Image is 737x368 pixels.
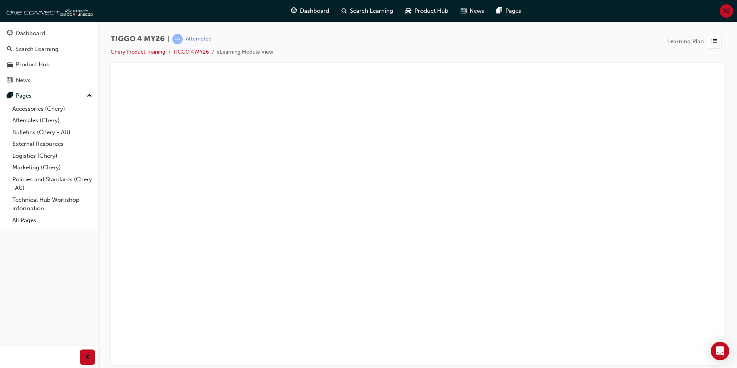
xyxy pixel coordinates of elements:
span: car-icon [7,61,13,68]
span: prev-icon [85,353,91,362]
button: Pages [3,89,95,103]
a: Accessories (Chery) [9,103,95,115]
span: search-icon [342,6,347,16]
div: Dashboard [16,29,45,38]
a: guage-iconDashboard [285,3,335,19]
a: TIGGO 4 MY26 [173,49,209,55]
span: search-icon [7,46,12,53]
a: Search Learning [3,42,95,56]
div: Attempted [186,35,212,43]
span: Search Learning [350,7,393,15]
span: Pages [505,7,521,15]
a: Logistics (Chery) [9,150,95,162]
span: Learning Plan [667,37,704,46]
a: pages-iconPages [490,3,527,19]
span: guage-icon [291,6,297,16]
a: All Pages [9,214,95,226]
span: learningRecordVerb_ATTEMPT-icon [172,34,183,44]
a: Policies and Standards (Chery -AU) [9,174,95,194]
a: News [3,73,95,88]
a: Bulletins (Chery - AU) [9,127,95,138]
a: search-iconSearch Learning [335,3,399,19]
a: External Resources [9,138,95,150]
span: Dashboard [300,7,329,15]
button: AS [720,4,733,18]
a: car-iconProduct Hub [399,3,454,19]
a: Marketing (Chery) [9,162,95,174]
span: news-icon [7,77,13,84]
a: news-iconNews [454,3,490,19]
div: Search Learning [15,45,59,54]
span: TIGGO 4 MY26 [111,35,165,44]
span: guage-icon [7,30,13,37]
div: Pages [16,91,32,100]
div: Open Intercom Messenger [711,342,729,360]
li: eLearning Module View [217,48,273,57]
div: News [16,76,30,85]
span: up-icon [87,91,92,101]
a: Aftersales (Chery) [9,115,95,127]
span: AS [723,7,730,15]
div: Product Hub [16,60,50,69]
span: News [469,7,484,15]
a: Technical Hub Workshop information [9,194,95,214]
span: news-icon [461,6,466,16]
a: Dashboard [3,26,95,41]
span: Product Hub [414,7,448,15]
span: | [168,35,169,44]
button: Learning Plan [667,34,725,49]
span: pages-icon [7,93,13,100]
span: car-icon [406,6,411,16]
img: oneconnect [4,3,93,19]
a: Chery Product Training [111,49,165,55]
button: DashboardSearch LearningProduct HubNews [3,25,95,89]
span: list-icon [712,37,717,46]
a: Product Hub [3,57,95,72]
span: pages-icon [496,6,502,16]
